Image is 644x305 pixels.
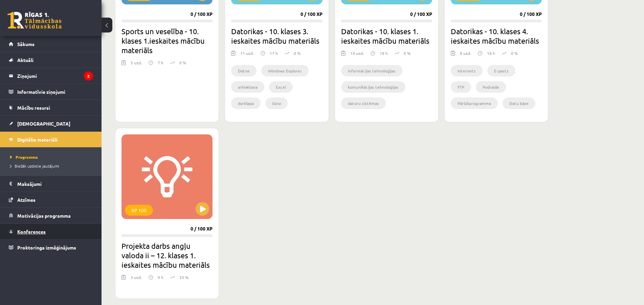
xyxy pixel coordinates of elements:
[265,97,288,109] li: šūna
[131,274,142,284] div: 3 uzd.
[17,57,34,63] span: Aktuāli
[261,65,309,77] li: Windows Explorer
[451,65,483,77] li: Internets
[17,213,71,219] span: Motivācijas programma
[9,208,93,223] a: Motivācijas programma
[9,84,93,100] a: Informatīvie ziņojumi
[17,136,58,143] span: Digitālie materiāli
[380,50,388,56] p: 18 h
[17,68,93,84] legend: Ziņojumi
[84,71,93,81] i: 2
[9,68,93,84] a: Ziņojumi2
[231,65,257,77] li: Datne
[9,52,93,68] a: Aktuāli
[9,132,93,147] a: Digitālie materiāli
[9,240,93,255] a: Proktoringa izmēģinājums
[9,116,93,131] a: [DEMOGRAPHIC_DATA]
[341,97,386,109] li: datoru sistēmas
[350,50,364,60] div: 14 uzd.
[231,97,261,109] li: darblapa
[158,274,163,280] p: 9 h
[341,65,402,77] li: informācijas tehnoloģijas
[511,50,518,56] p: 0 %
[17,121,70,127] span: [DEMOGRAPHIC_DATA]
[9,224,93,239] a: Konferences
[269,81,293,93] li: Excel
[9,100,93,115] a: Mācību resursi
[179,274,188,280] p: 33 %
[460,50,471,60] div: 8 uzd.
[487,65,515,77] li: E-pasts
[131,60,142,70] div: 5 uzd.
[270,50,278,56] p: 17 h
[121,26,213,55] h2: Sports un veselība - 10. klases 1.ieskaites mācību materiāls
[125,205,153,216] div: XP 100
[9,192,93,208] a: Atzīmes
[17,244,76,250] span: Proktoringa izmēģinājums
[476,81,506,93] li: Podraide
[121,241,213,269] h2: Projekta darbs angļu valoda ii – 12. klases 1. ieskaites mācību materiāls
[10,154,38,160] span: Programma
[487,50,495,56] p: 18 h
[7,12,62,29] a: Rīgas 1. Tālmācības vidusskola
[294,50,301,56] p: 0 %
[404,50,410,56] p: 0 %
[10,163,59,169] span: Biežāk uzdotie jautājumi
[179,60,186,66] p: 0 %
[17,228,46,235] span: Konferences
[451,81,471,93] li: FTP
[9,36,93,52] a: Sākums
[231,26,322,45] h2: Datorikas - 10. klases 3. ieskaites mācību materiāls
[503,97,535,109] li: Datu bāze
[10,154,95,160] a: Programma
[10,163,95,169] a: Biežāk uzdotie jautājumi
[9,176,93,192] a: Maksājumi
[17,197,36,203] span: Atzīmes
[158,60,163,66] p: 7 h
[17,41,35,47] span: Sākums
[17,84,93,100] legend: Informatīvie ziņojumi
[341,26,432,45] h2: Datorikas - 10. klases 1. ieskaites mācību materiāls
[17,176,93,192] legend: Maksājumi
[240,50,254,60] div: 11 uzd.
[17,105,50,111] span: Mācību resursi
[231,81,264,93] li: arhivēšana
[341,81,405,93] li: komunikācijas tehnoloģijas
[451,97,498,109] li: Pārlūkprogramma
[451,26,542,45] h2: Datorikas - 10. klases 4. ieskaites mācību materiāls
